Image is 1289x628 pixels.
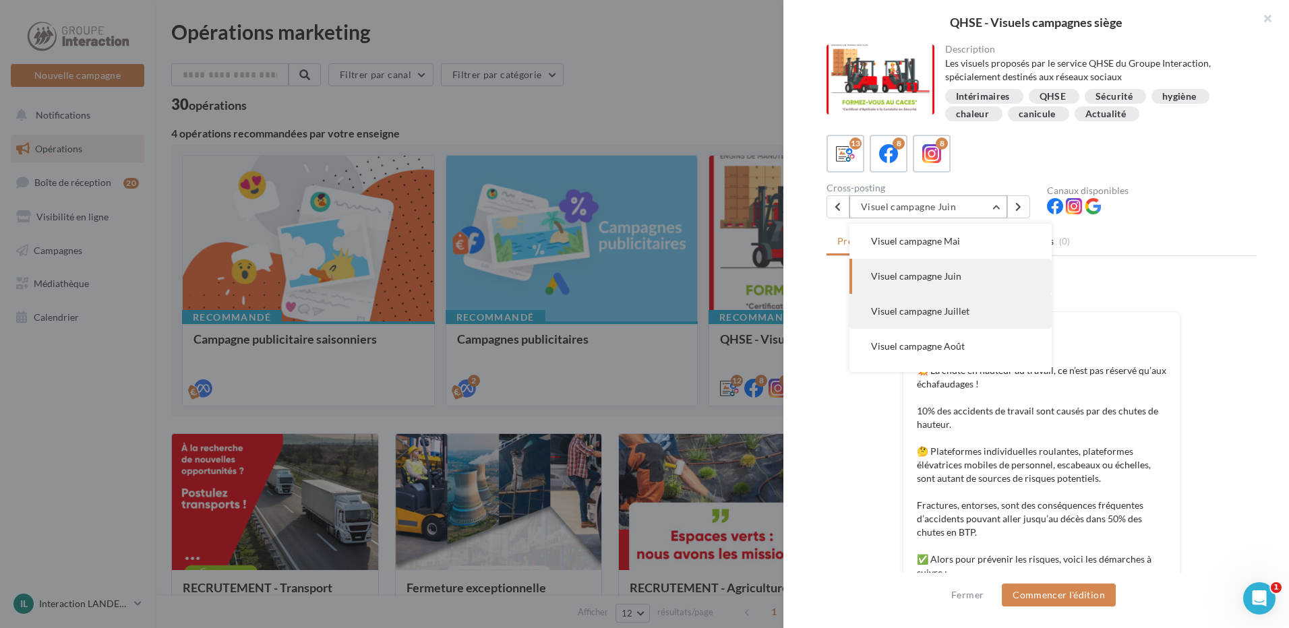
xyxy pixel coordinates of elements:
button: Visuel campagne Mai [849,224,1052,259]
div: QHSE - Visuels campagnes siège [805,16,1267,28]
div: Sécurité [1096,92,1133,102]
span: 1 [1271,582,1282,593]
span: Visuel campagne Juillet [871,305,969,317]
span: Visuel campagne Août [871,340,965,352]
span: (0) [1059,236,1071,247]
div: Les visuels proposés par le service QHSE du Groupe Interaction, spécialement destinés aux réseaux... [945,57,1247,84]
div: Canaux disponibles [1047,186,1257,195]
div: canicule [1019,109,1056,119]
div: 8 [893,137,905,150]
button: Commencer l'édition [1002,584,1116,606]
div: Intérimaires [956,92,1010,102]
span: Visuel campagne Juin [871,270,961,282]
button: Visuel campagne Août [849,329,1052,364]
button: Visuel campagne Juillet [849,294,1052,329]
div: 8 [936,137,948,150]
div: Actualité [1085,109,1126,119]
div: QHSE [1040,92,1066,102]
button: Visuel campagne Juin [849,195,1007,218]
button: Fermer [946,587,989,603]
div: chaleur [956,109,989,119]
div: Description [945,44,1247,54]
div: Cross-posting [827,183,1036,193]
div: hygiène [1162,92,1196,102]
div: 13 [849,137,862,150]
span: Visuel campagne Mai [871,235,960,247]
iframe: Intercom live chat [1243,582,1276,615]
button: Visuel campagne Juin [849,259,1052,294]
